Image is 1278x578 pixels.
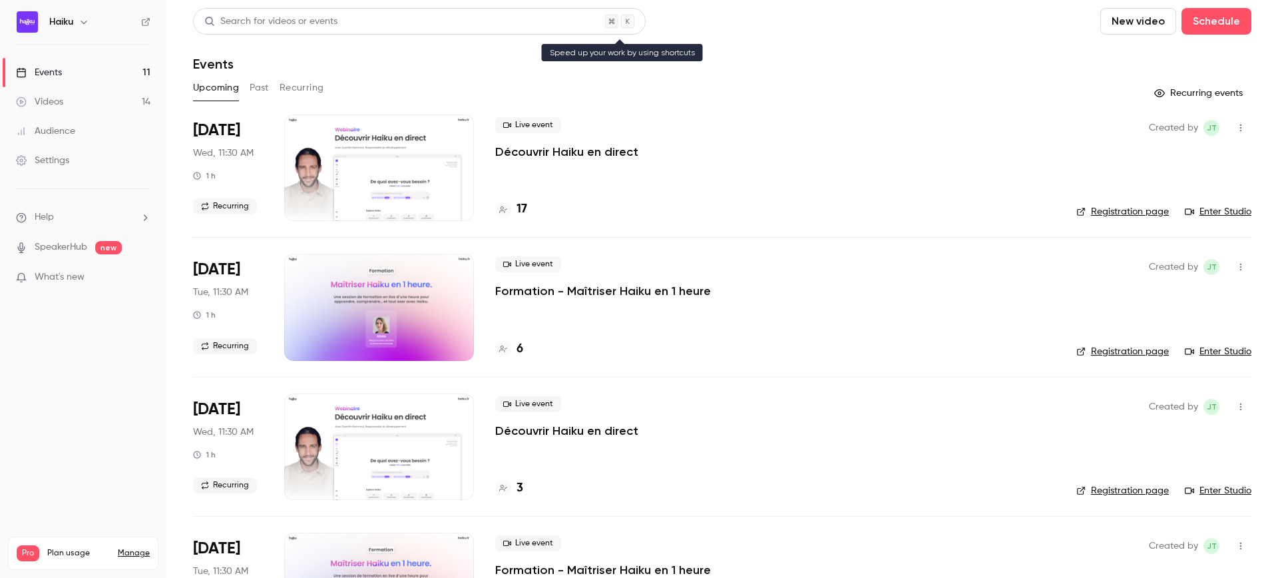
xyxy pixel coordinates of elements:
a: Découvrir Haiku en direct [495,144,638,160]
h4: 6 [517,340,523,358]
span: Wed, 11:30 AM [193,146,254,160]
span: [DATE] [193,399,240,420]
div: Videos [16,95,63,109]
a: 3 [495,479,523,497]
a: Enter Studio [1185,345,1251,358]
h6: Haiku [49,15,73,29]
span: Created by [1149,259,1198,275]
span: jean Touzet [1203,538,1219,554]
div: Search for videos or events [204,15,337,29]
span: Recurring [193,198,257,214]
div: Settings [16,154,69,167]
a: Registration page [1076,205,1169,218]
a: Registration page [1076,484,1169,497]
span: jT [1207,399,1217,415]
span: jean Touzet [1203,120,1219,136]
span: new [95,241,122,254]
li: help-dropdown-opener [16,210,150,224]
button: Upcoming [193,77,239,99]
div: Audience [16,125,75,138]
span: Live event [495,117,561,133]
a: Enter Studio [1185,484,1251,497]
a: Formation - Maîtriser Haiku en 1 heure [495,562,711,578]
div: 1 h [193,170,216,181]
span: Created by [1149,399,1198,415]
span: Live event [495,396,561,412]
span: Recurring [193,477,257,493]
iframe: Noticeable Trigger [134,272,150,284]
span: What's new [35,270,85,284]
button: Recurring events [1148,83,1251,104]
span: Plan usage [47,548,110,559]
h4: 17 [517,200,527,218]
a: SpeakerHub [35,240,87,254]
span: Recurring [193,338,257,354]
img: Haiku [17,11,38,33]
span: jT [1207,120,1217,136]
h4: 3 [517,479,523,497]
span: [DATE] [193,259,240,280]
span: jean Touzet [1203,259,1219,275]
span: [DATE] [193,538,240,559]
span: Wed, 11:30 AM [193,426,254,439]
span: Tue, 11:30 AM [193,286,248,299]
div: Oct 14 Tue, 11:30 AM (Europe/Paris) [193,254,263,360]
span: Created by [1149,120,1198,136]
span: Pro [17,545,39,561]
span: jT [1207,259,1217,275]
a: Enter Studio [1185,205,1251,218]
div: 1 h [193,310,216,320]
span: Tue, 11:30 AM [193,565,248,578]
div: Oct 15 Wed, 11:30 AM (Europe/Paris) [193,394,263,500]
span: jT [1207,538,1217,554]
span: Live event [495,535,561,551]
div: Oct 8 Wed, 11:30 AM (Europe/Paris) [193,115,263,221]
span: jean Touzet [1203,399,1219,415]
span: Created by [1149,538,1198,554]
a: 6 [495,340,523,358]
button: Recurring [280,77,324,99]
a: Découvrir Haiku en direct [495,423,638,439]
a: 17 [495,200,527,218]
a: Formation - Maîtriser Haiku en 1 heure [495,283,711,299]
button: Schedule [1181,8,1251,35]
a: Manage [118,548,150,559]
div: 1 h [193,449,216,460]
button: New video [1100,8,1176,35]
span: Live event [495,256,561,272]
span: [DATE] [193,120,240,141]
a: Registration page [1076,345,1169,358]
span: Help [35,210,54,224]
h1: Events [193,56,234,72]
div: Events [16,66,62,79]
button: Past [250,77,269,99]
